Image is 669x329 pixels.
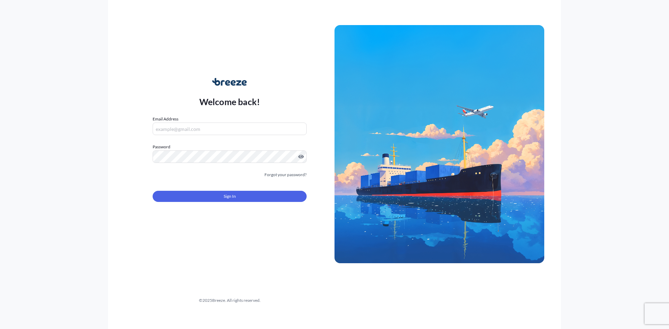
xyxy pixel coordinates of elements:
[153,143,307,150] label: Password
[264,171,307,178] a: Forgot your password?
[153,191,307,202] button: Sign In
[199,96,260,107] p: Welcome back!
[125,297,334,304] div: © 2025 Breeze. All rights reserved.
[298,154,304,159] button: Show password
[153,123,307,135] input: example@gmail.com
[224,193,236,200] span: Sign In
[153,116,178,123] label: Email Address
[334,25,544,263] img: Ship illustration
